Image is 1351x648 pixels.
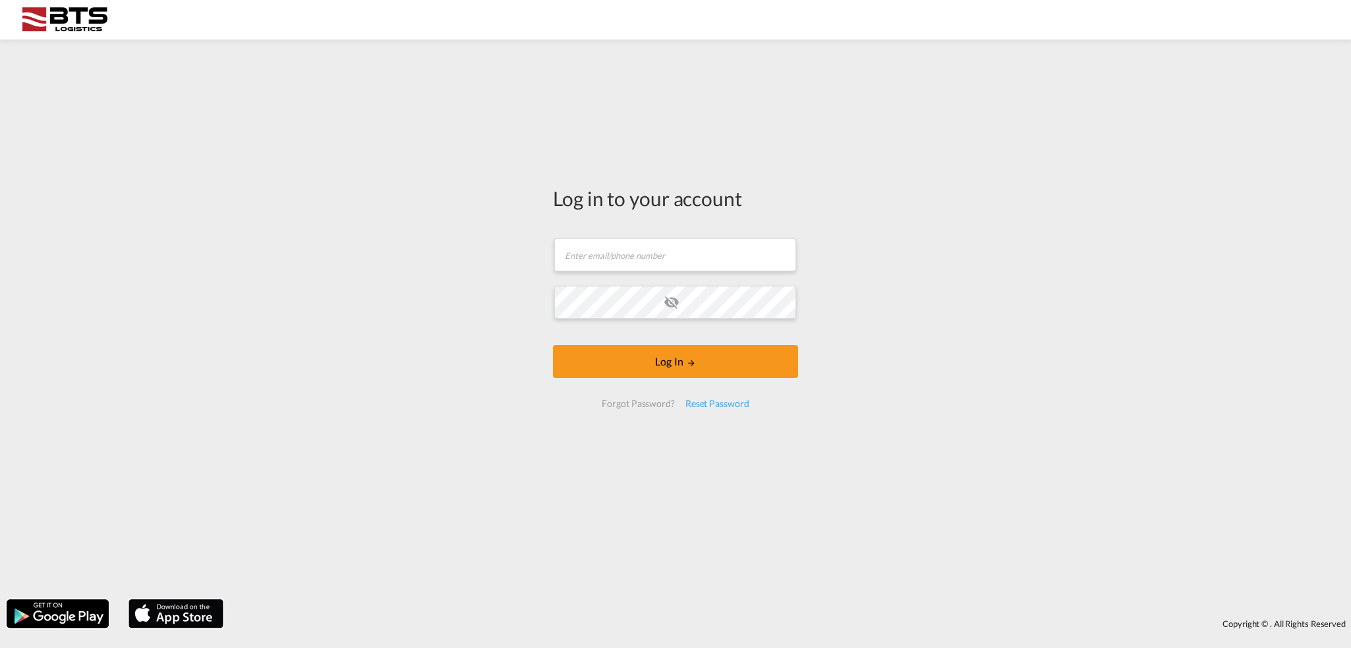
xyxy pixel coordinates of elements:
[664,294,679,310] md-icon: icon-eye-off
[680,392,755,416] div: Reset Password
[553,184,798,212] div: Log in to your account
[20,5,109,35] img: cdcc71d0be7811ed9adfbf939d2aa0e8.png
[127,598,225,630] img: apple.png
[5,598,110,630] img: google.png
[553,345,798,378] button: LOGIN
[596,392,679,416] div: Forgot Password?
[230,612,1351,635] div: Copyright © . All Rights Reserved
[554,238,796,271] input: Enter email/phone number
